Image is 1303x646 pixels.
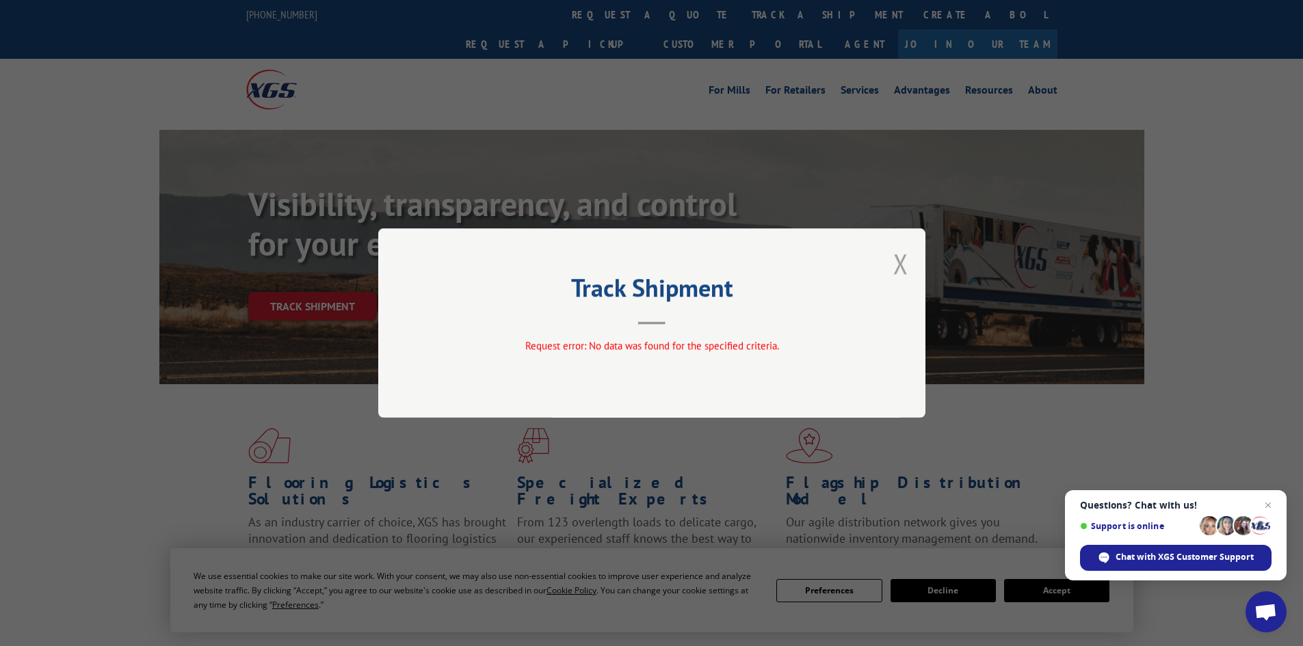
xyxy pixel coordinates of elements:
[893,245,908,282] button: Close modal
[1246,591,1287,632] a: Open chat
[447,278,857,304] h2: Track Shipment
[1080,545,1272,571] span: Chat with XGS Customer Support
[1116,551,1254,563] span: Chat with XGS Customer Support
[525,339,778,352] span: Request error: No data was found for the specified criteria.
[1080,521,1195,531] span: Support is online
[1080,500,1272,511] span: Questions? Chat with us!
